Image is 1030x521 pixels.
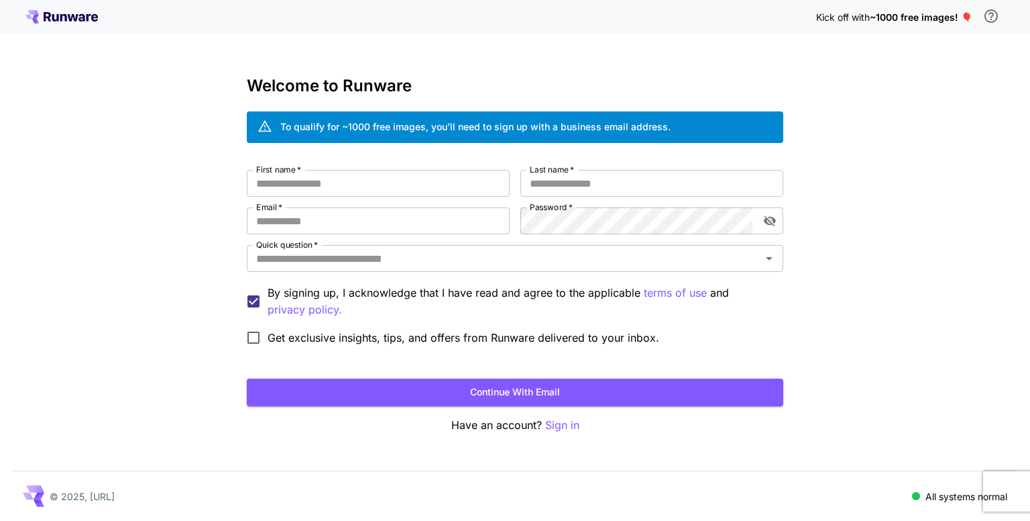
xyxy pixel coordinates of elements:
button: By signing up, I acknowledge that I have read and agree to the applicable terms of use and [268,301,342,318]
label: Email [256,201,282,213]
p: privacy policy. [268,301,342,318]
button: Sign in [545,417,579,434]
button: By signing up, I acknowledge that I have read and agree to the applicable and privacy policy. [644,285,707,301]
label: First name [256,164,301,175]
label: Password [530,201,573,213]
span: Kick off with [816,11,870,23]
span: ~1000 free images! 🎈 [870,11,972,23]
span: Get exclusive insights, tips, and offers from Runware delivered to your inbox. [268,330,659,346]
div: To qualify for ~1000 free images, you’ll need to sign up with a business email address. [280,120,671,134]
p: By signing up, I acknowledge that I have read and agree to the applicable and [268,285,772,318]
button: In order to qualify for free credit, you need to sign up with a business email address and click ... [978,3,1005,30]
p: Have an account? [247,417,783,434]
p: All systems normal [925,489,1007,504]
h3: Welcome to Runware [247,77,783,95]
button: Continue with email [247,379,783,406]
p: © 2025, [URL] [50,489,115,504]
button: Open [760,249,779,268]
label: Quick question [256,239,318,250]
button: toggle password visibility [758,209,782,233]
p: terms of use [644,285,707,301]
label: Last name [530,164,574,175]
